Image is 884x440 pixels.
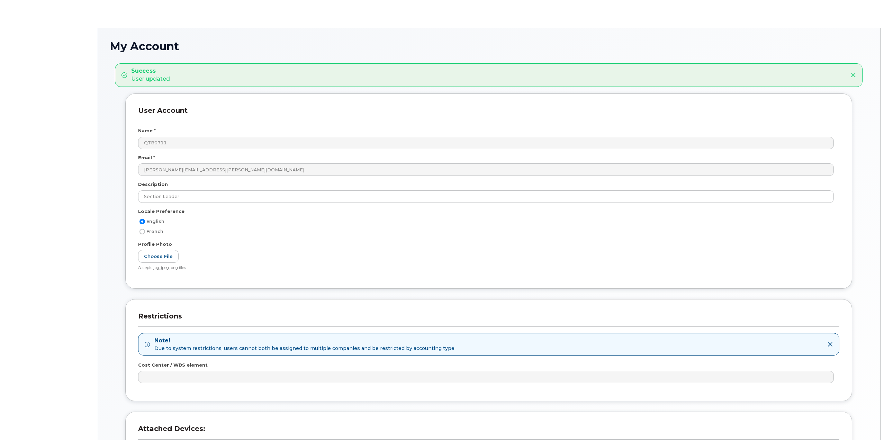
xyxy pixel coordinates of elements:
[146,229,163,234] span: French
[131,67,170,83] div: User updated
[154,345,454,352] span: Due to system restrictions, users cannot both be assigned to multiple companies and be restricted...
[138,106,839,121] h3: User Account
[110,40,868,52] h1: My Account
[131,67,170,75] strong: Success
[138,208,184,215] label: Locale Preference
[138,154,155,161] label: Email *
[154,337,454,345] strong: Note!
[138,362,208,368] label: Cost Center / WBS element
[138,266,834,271] div: Accepts jpg, jpeg, png files
[138,424,839,439] h3: Attached Devices:
[139,229,145,234] input: French
[139,219,145,224] input: English
[138,241,172,248] label: Profile Photo
[138,312,839,327] h3: Restrictions
[138,250,179,263] label: Choose File
[146,219,164,224] span: English
[138,181,168,188] label: Description
[138,127,156,134] label: Name *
